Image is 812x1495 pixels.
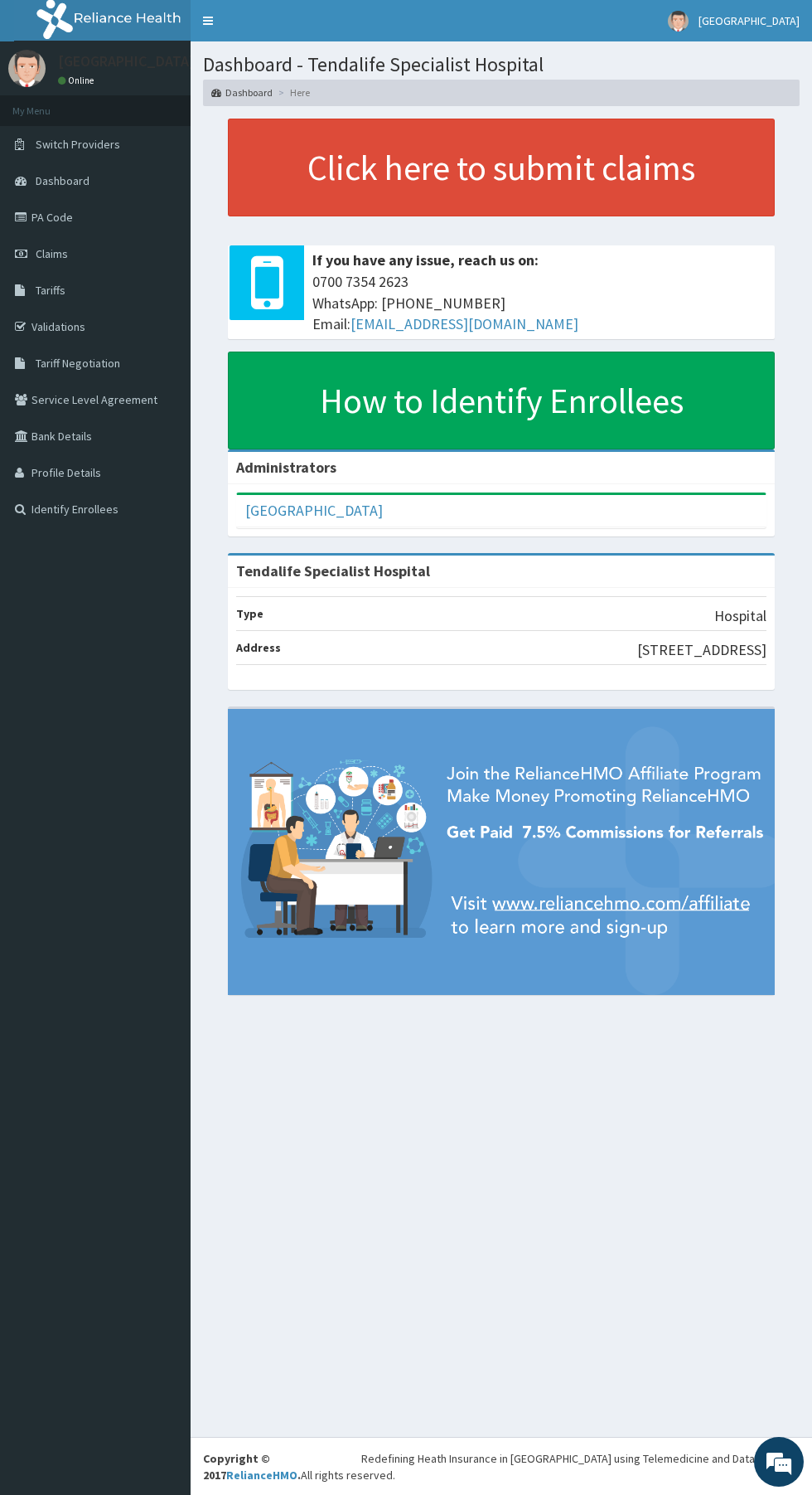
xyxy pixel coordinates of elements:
strong: Copyright © 2017 . [203,1451,301,1483]
span: 0700 7354 2623 WhatsApp: [PHONE_NUMBER] Email: [312,271,766,335]
a: RelianceHMO [226,1468,297,1483]
span: Tariff Negotiation [36,356,120,371]
h1: Dashboard - Tendalife Specialist Hospital [203,54,800,75]
a: Online [58,75,98,86]
b: Address [236,640,281,655]
strong: Tendalife Specialist Hospital [236,561,430,580]
span: Tariffs [36,283,65,298]
span: Claims [36,246,68,261]
a: Click here to submit claims [228,119,775,216]
img: User Image [8,50,46,87]
span: Switch Providers [36,137,120,152]
span: Dashboard [36,173,89,188]
p: [STREET_ADDRESS] [637,639,766,661]
b: If you have any issue, reach us on: [312,250,539,269]
a: [GEOGRAPHIC_DATA] [245,501,383,520]
img: provider-team-banner.png [228,709,775,995]
li: Here [274,85,310,100]
b: Type [236,606,263,621]
img: User Image [668,11,689,32]
p: Hospital [714,605,766,627]
div: Redefining Heath Insurance in [GEOGRAPHIC_DATA] using Telemedicine and Data Science! [361,1450,800,1467]
p: [GEOGRAPHIC_DATA] [58,54,195,69]
a: How to Identify Enrollees [228,352,775,449]
b: Administrators [236,458,336,477]
span: [GEOGRAPHIC_DATA] [698,13,800,28]
a: [EMAIL_ADDRESS][DOMAIN_NAME] [350,314,578,333]
a: Dashboard [211,85,273,100]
